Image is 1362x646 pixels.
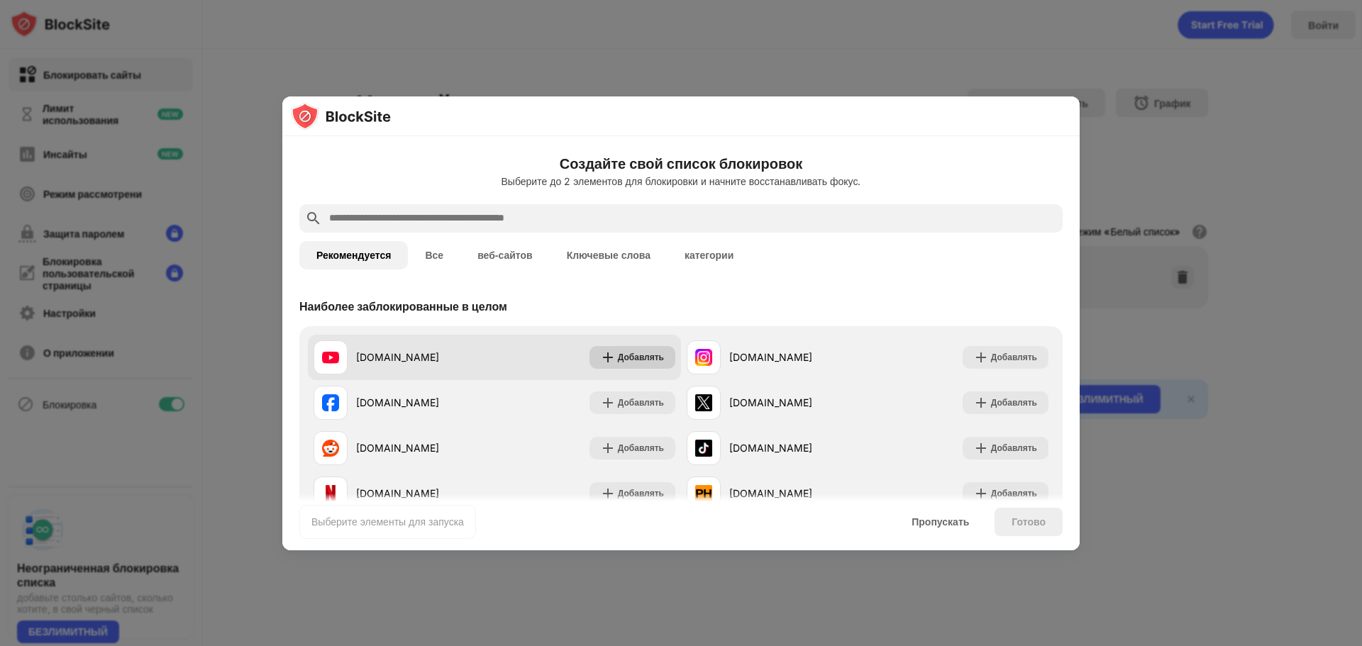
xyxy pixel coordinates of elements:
img: favicons [322,394,339,411]
font: Добавлять [618,397,664,408]
font: Выберите элементы для запуска [311,516,464,528]
font: Добавлять [991,488,1037,499]
font: Добавлять [991,442,1037,453]
font: [DOMAIN_NAME] [356,396,439,408]
img: favicons [322,440,339,457]
font: веб-сайтов [477,250,533,261]
img: logo-blocksite.svg [291,102,391,130]
button: категории [668,241,751,269]
font: Добавлять [618,442,664,453]
font: Добавлять [991,397,1037,408]
img: favicons [695,485,712,502]
button: веб-сайтов [460,241,550,269]
font: Добавлять [618,352,664,362]
font: [DOMAIN_NAME] [729,351,812,363]
font: Рекомендуется [316,250,391,261]
img: favicons [695,394,712,411]
font: [DOMAIN_NAME] [356,351,439,363]
font: [DOMAIN_NAME] [729,396,812,408]
font: Добавлять [618,488,664,499]
font: Ключевые слова [567,250,650,261]
img: favicons [695,349,712,366]
button: Ключевые слова [550,241,668,269]
img: favicons [695,440,712,457]
font: Наиболее заблокированные в целом [299,299,507,313]
img: search.svg [305,210,322,227]
img: favicons [322,485,339,502]
font: Все [425,250,443,261]
font: Готово [1012,516,1046,528]
font: [DOMAIN_NAME] [356,442,439,454]
button: Все [408,241,460,269]
font: [DOMAIN_NAME] [729,442,812,454]
font: Создайте свой список блокировок [560,155,802,172]
font: Пропускать [912,516,969,528]
font: [DOMAIN_NAME] [356,487,439,499]
font: категории [685,250,733,261]
font: [DOMAIN_NAME] [729,487,812,499]
button: Рекомендуется [299,241,408,269]
font: Выберите до 2 элементов для блокировки и начните восстанавливать фокус. [502,175,861,187]
img: favicons [322,349,339,366]
font: Добавлять [991,352,1037,362]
